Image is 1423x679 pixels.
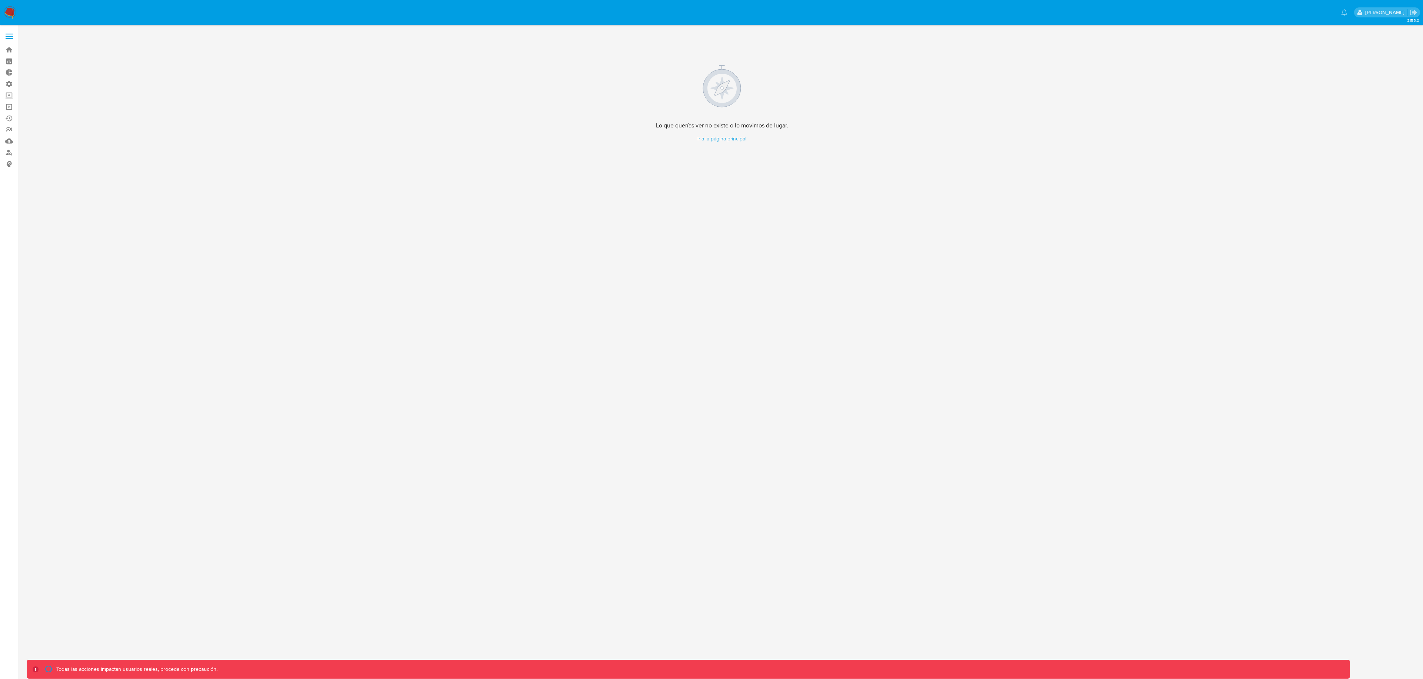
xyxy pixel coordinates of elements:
h4: Lo que querías ver no existe o lo movimos de lugar. [656,122,788,129]
a: Notificaciones [1341,9,1347,16]
p: Todas las acciones impactan usuarios reales, proceda con precaución. [54,666,218,673]
a: Ir a la página principal [656,135,788,142]
a: Salir [1410,9,1417,16]
p: leandrojossue.ramirez@mercadolibre.com.co [1365,9,1407,16]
